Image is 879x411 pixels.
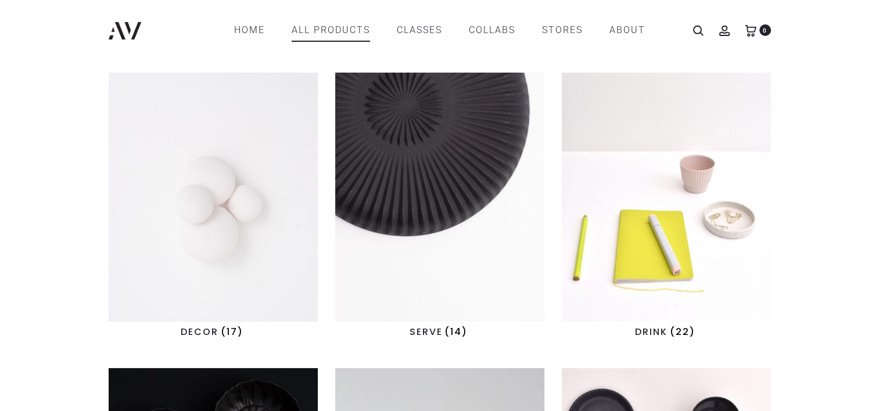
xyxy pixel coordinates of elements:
[542,20,583,40] a: STORES
[562,322,771,342] h2: DRINK
[234,20,265,40] a: Home
[335,73,544,322] img: SERVE
[109,73,318,322] img: DECOR
[759,24,771,36] span: 0
[609,20,645,40] a: ABOUT
[562,73,771,322] img: DRINK
[335,322,544,342] h2: SERVE
[469,20,515,40] a: COLLABS
[668,323,697,340] mark: (22)
[292,20,370,40] a: All products
[745,24,756,35] a: 0
[218,323,245,340] mark: (17)
[562,73,771,342] a: Visit product category DRINK
[397,20,442,40] a: CLASSES
[109,73,318,342] a: Visit product category DECOR
[443,323,469,340] mark: (14)
[109,322,318,342] h2: DECOR
[335,73,544,342] a: Visit product category SERVE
